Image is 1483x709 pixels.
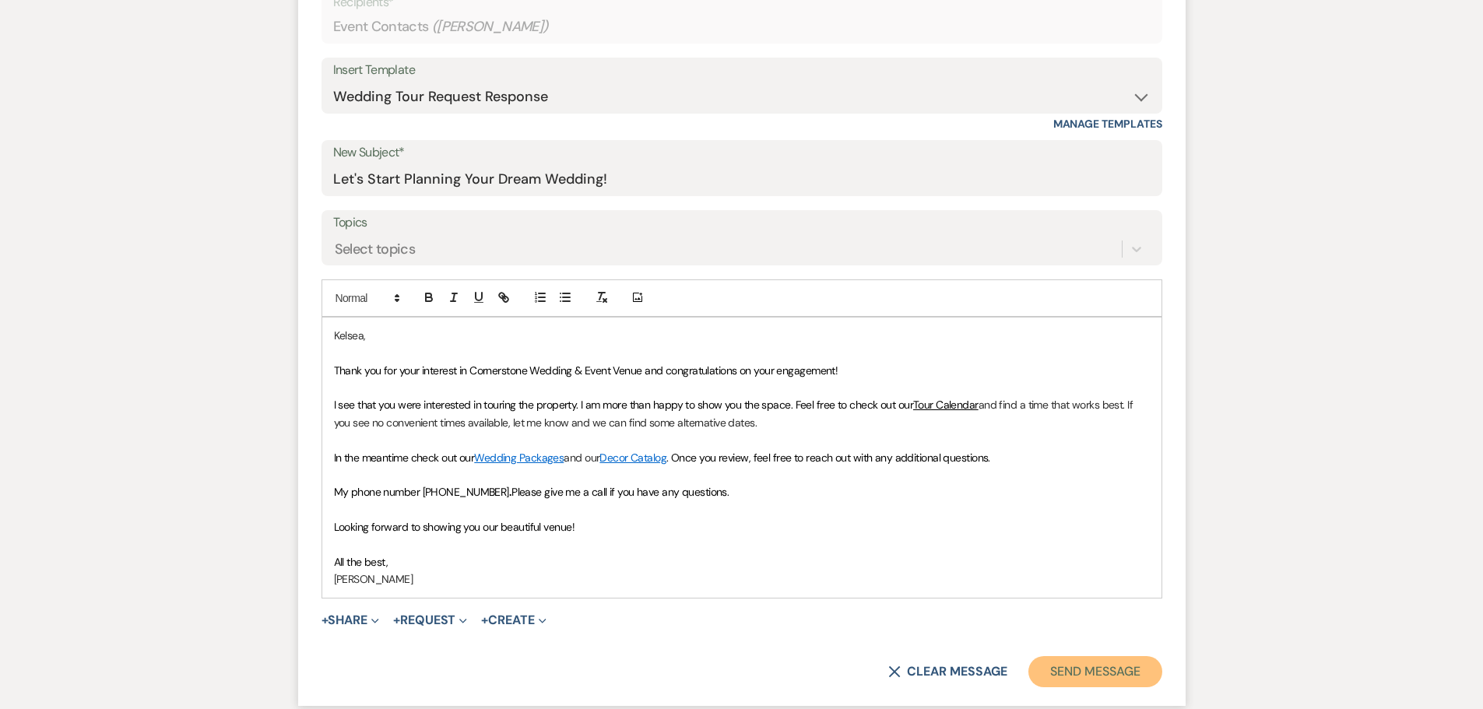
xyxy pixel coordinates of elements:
p: [PERSON_NAME] [334,570,1150,588]
button: Send Message [1028,656,1161,687]
a: Manage Templates [1053,117,1162,131]
p: and our [334,449,1150,466]
span: I see that you were interested in touring the property. I am more than happy to show you the spac... [334,398,913,412]
span: All the best, [334,555,388,569]
button: Create [481,614,546,627]
button: Share [322,614,380,627]
div: Select topics [335,238,416,259]
p: Kelsea, [334,327,1150,344]
a: Wedding Packages [474,451,564,465]
a: Tour Calendar [913,398,979,412]
span: . Once you review, feel free to reach out with any additional questions. [666,451,990,465]
label: New Subject* [333,142,1151,164]
span: Thank you for your interest in Cornerstone Wedding & Event Venue and congratulations on your enga... [334,363,838,377]
button: Request [393,614,467,627]
span: + [481,614,488,627]
span: + [393,614,400,627]
label: Topics [333,212,1151,234]
span: Looking forward to showing you our beautiful venue! [334,520,575,534]
span: My phone number [PHONE_NUMBER] [334,485,509,499]
p: and find a time that works best. If you see no convenient times available, let me know and we can... [334,396,1150,431]
span: ( [PERSON_NAME] ) [432,16,549,37]
div: Event Contacts [333,12,1151,42]
span: + [322,614,329,627]
a: Decor Catalog [599,451,666,465]
span: In the meantime check out our [334,451,475,465]
strong: . [509,485,511,499]
button: Clear message [888,665,1007,678]
div: Insert Template [333,59,1151,82]
span: Please give me a call if you have any questions. [511,485,729,499]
